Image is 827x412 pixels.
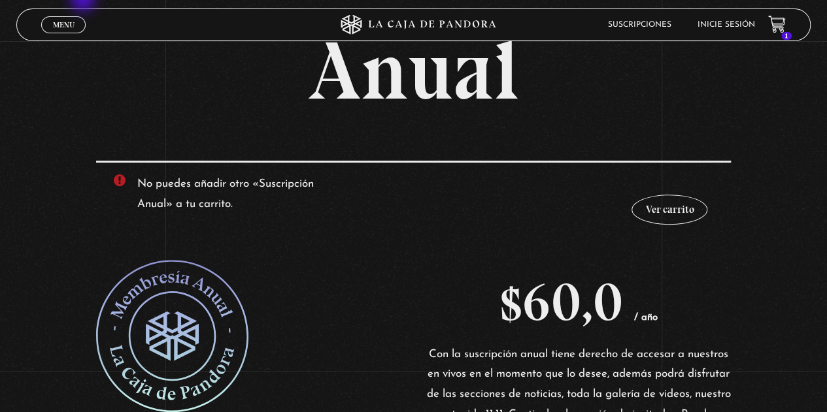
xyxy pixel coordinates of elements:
[53,21,75,29] span: Menu
[259,178,314,189] span: Suscripción
[768,16,786,33] a: 1
[500,271,522,334] span: $
[137,174,708,214] li: No puedes añadir otro « Anual» a tu carrito.
[332,2,496,41] span: Suscripción
[634,313,658,323] span: / año
[48,31,79,40] span: Cerrar
[781,32,792,40] span: 1
[698,21,755,29] a: Inicie sesión
[500,271,623,334] bdi: 60,0
[632,195,707,225] a: Ver carrito
[608,21,671,29] a: Suscripciones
